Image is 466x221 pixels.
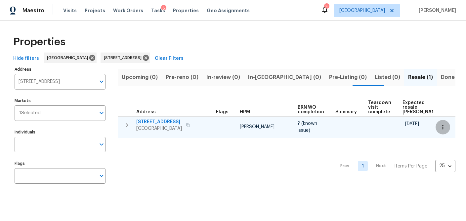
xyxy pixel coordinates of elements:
label: Individuals [15,130,106,134]
span: Projects [85,7,105,14]
span: Geo Assignments [207,7,250,14]
span: [GEOGRAPHIC_DATA] [136,125,182,132]
span: [PERSON_NAME] [240,125,275,129]
span: Clear Filters [155,55,184,63]
span: Hide filters [13,55,39,63]
p: Items Per Page [394,163,427,169]
span: Teardown visit complete [368,100,391,114]
label: Address [15,67,106,71]
span: Tasks [151,8,165,13]
span: Resale (1) [408,73,433,82]
span: Upcoming (0) [122,73,158,82]
span: Pre-Listing (0) [329,73,367,82]
span: [PERSON_NAME] [416,7,456,14]
span: Properties [173,7,199,14]
button: Open [97,171,106,180]
a: Goto page 1 [358,161,368,171]
button: Open [97,77,106,86]
button: Open [97,140,106,149]
span: HPM [240,110,250,114]
span: Address [136,110,156,114]
span: Maestro [22,7,44,14]
button: Hide filters [11,53,42,65]
span: [GEOGRAPHIC_DATA] [339,7,385,14]
span: [DATE] [405,122,419,126]
span: Flags [216,110,229,114]
span: Done (0) [441,73,464,82]
button: Open [97,108,106,118]
span: Summary [335,110,357,114]
span: 1 Selected [19,110,41,116]
span: ? (known issue) [298,121,317,132]
span: Pre-reno (0) [166,73,198,82]
span: [GEOGRAPHIC_DATA] [47,55,91,61]
div: 6 [161,5,166,12]
span: Work Orders [113,7,143,14]
span: BRN WO completion [298,105,324,114]
span: In-review (0) [206,73,240,82]
span: In-[GEOGRAPHIC_DATA] (0) [248,73,321,82]
div: 71 [324,4,329,11]
label: Flags [15,162,106,166]
span: Properties [13,39,65,45]
span: [STREET_ADDRESS] [136,119,182,125]
label: Markets [15,99,106,103]
span: Listed (0) [375,73,400,82]
nav: Pagination Navigation [334,142,455,190]
span: Expected resale [PERSON_NAME] [402,100,440,114]
div: 25 [435,157,455,174]
div: [GEOGRAPHIC_DATA] [44,53,97,63]
span: [STREET_ADDRESS] [104,55,144,61]
span: Visits [63,7,77,14]
div: [STREET_ADDRESS] [101,53,150,63]
button: Clear Filters [152,53,186,65]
